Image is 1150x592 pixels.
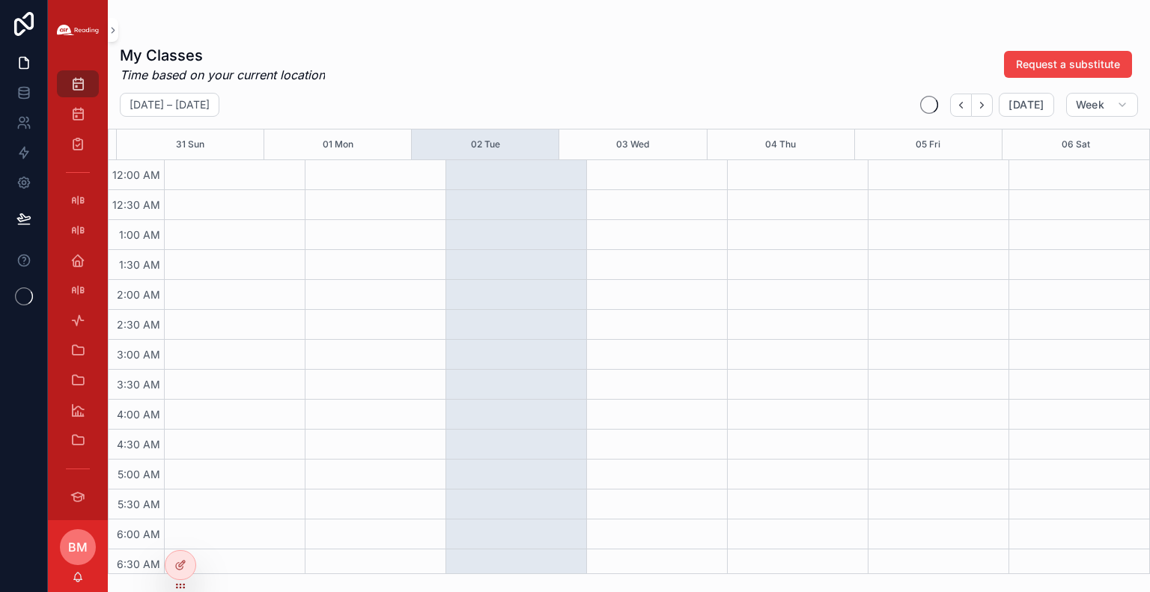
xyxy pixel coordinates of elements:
[115,228,164,241] span: 1:00 AM
[113,528,164,540] span: 6:00 AM
[999,93,1053,117] button: [DATE]
[972,94,993,117] button: Next
[130,97,210,112] h2: [DATE] – [DATE]
[109,168,164,181] span: 12:00 AM
[113,348,164,361] span: 3:00 AM
[48,60,108,520] div: scrollable content
[1066,93,1138,117] button: Week
[176,129,204,159] button: 31 Sun
[1016,57,1120,72] span: Request a substitute
[323,129,353,159] button: 01 Mon
[1076,98,1104,112] span: Week
[109,198,164,211] span: 12:30 AM
[916,129,940,159] button: 05 Fri
[115,258,164,271] span: 1:30 AM
[113,408,164,421] span: 4:00 AM
[950,94,972,117] button: Back
[616,129,649,159] button: 03 Wed
[1062,129,1090,159] button: 06 Sat
[120,66,325,84] em: Time based on your current location
[113,318,164,331] span: 2:30 AM
[113,438,164,451] span: 4:30 AM
[57,25,99,35] img: App logo
[68,538,88,556] span: BM
[113,378,164,391] span: 3:30 AM
[1004,51,1132,78] button: Request a substitute
[114,468,164,480] span: 5:00 AM
[765,129,796,159] button: 04 Thu
[1008,98,1044,112] span: [DATE]
[113,558,164,570] span: 6:30 AM
[114,498,164,510] span: 5:30 AM
[113,288,164,301] span: 2:00 AM
[471,129,500,159] button: 02 Tue
[120,45,325,66] h1: My Classes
